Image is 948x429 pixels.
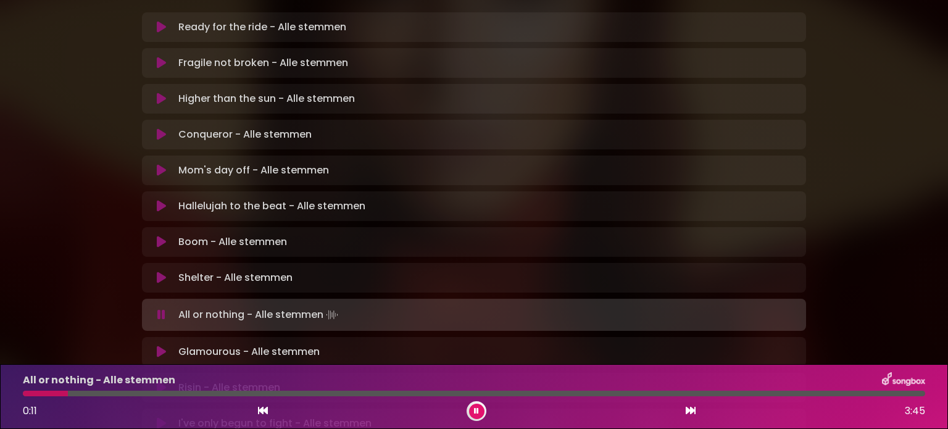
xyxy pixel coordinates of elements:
p: Hallelujah to the beat - Alle stemmen [178,199,365,214]
span: 0:11 [23,404,37,418]
p: All or nothing - Alle stemmen [178,306,341,323]
p: Shelter - Alle stemmen [178,270,293,285]
p: Higher than the sun - Alle stemmen [178,91,355,106]
p: Conqueror - Alle stemmen [178,127,312,142]
p: Boom - Alle stemmen [178,235,287,249]
p: Glamourous - Alle stemmen [178,344,320,359]
p: Ready for the ride - Alle stemmen [178,20,346,35]
p: All or nothing - Alle stemmen [23,373,175,388]
img: waveform4.gif [323,306,341,323]
span: 3:45 [905,404,925,419]
img: songbox-logo-white.png [882,372,925,388]
p: Fragile not broken - Alle stemmen [178,56,348,70]
p: Mom's day off - Alle stemmen [178,163,329,178]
